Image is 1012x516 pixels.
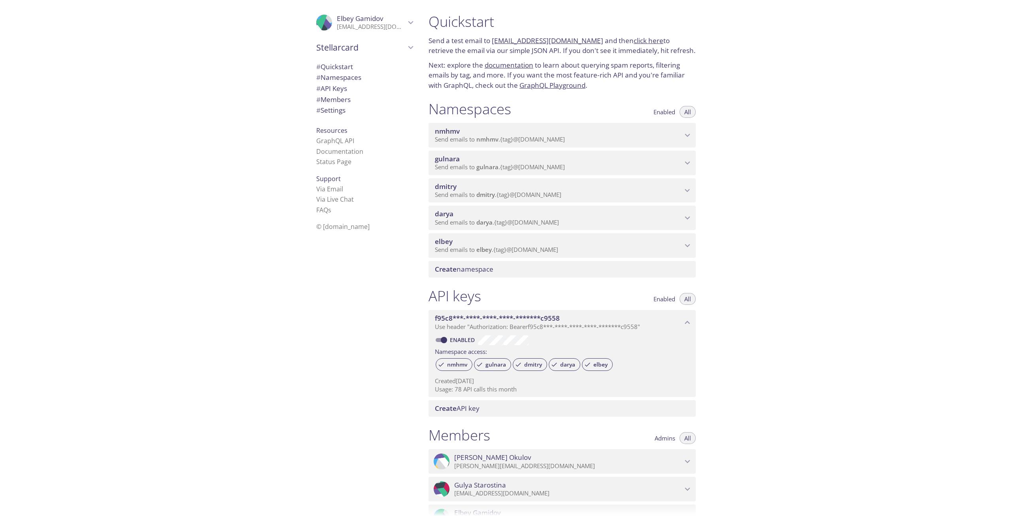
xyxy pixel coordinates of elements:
a: GraphQL Playground [519,81,585,90]
div: darya namespace [429,206,696,230]
button: Admins [650,432,680,444]
span: Send emails to . {tag} @[DOMAIN_NAME] [435,191,561,198]
a: Documentation [316,147,363,156]
span: Create [435,265,457,274]
span: nmhmv [442,361,472,368]
span: nmhmv [476,135,498,143]
div: Create namespace [429,261,696,278]
span: dmitry [435,182,457,191]
a: documentation [485,60,533,70]
a: Via Email [316,185,343,193]
h1: API keys [429,287,481,305]
span: s [328,206,331,214]
div: Create API Key [429,400,696,417]
div: Gulya Starostina [429,477,696,501]
div: Team Settings [310,105,419,116]
span: Stellarcard [316,42,406,53]
p: Send a test email to and then to retrieve the email via our simple JSON API. If you don't see it ... [429,36,696,56]
span: elbey [589,361,612,368]
span: Members [316,95,351,104]
span: elbey [435,237,453,246]
p: Created [DATE] [435,377,689,385]
div: dmitry namespace [429,178,696,203]
div: darya [549,358,580,371]
div: Vladimir Okulov [429,449,696,474]
div: nmhmv namespace [429,123,696,147]
a: Status Page [316,157,351,166]
h1: Namespaces [429,100,511,118]
div: Elbey Gamidov [310,9,419,36]
a: [EMAIL_ADDRESS][DOMAIN_NAME] [492,36,603,45]
span: namespace [435,265,493,274]
span: Create [435,404,457,413]
span: darya [435,209,453,218]
h1: Quickstart [429,13,696,30]
button: All [680,106,696,118]
p: [EMAIL_ADDRESS][DOMAIN_NAME] [454,490,682,497]
span: API Keys [316,84,347,93]
button: Enabled [649,106,680,118]
div: gulnara namespace [429,151,696,175]
span: elbey [476,246,492,253]
span: # [316,95,321,104]
div: elbey namespace [429,233,696,258]
div: Stellarcard [310,37,419,58]
span: darya [476,218,493,226]
span: API key [435,404,480,413]
span: nmhmv [435,127,460,136]
span: # [316,106,321,115]
span: Send emails to . {tag} @[DOMAIN_NAME] [435,163,565,171]
span: Namespaces [316,73,361,82]
span: Settings [316,106,346,115]
span: Send emails to . {tag} @[DOMAIN_NAME] [435,246,558,253]
a: FAQ [316,206,331,214]
span: dmitry [476,191,495,198]
a: click here [634,36,663,45]
span: Support [316,174,341,183]
a: Enabled [449,336,478,344]
div: gulnara [474,358,511,371]
span: Quickstart [316,62,353,71]
p: [EMAIL_ADDRESS][DOMAIN_NAME] [337,23,406,31]
div: Members [310,94,419,105]
h1: Members [429,426,490,444]
div: elbey [582,358,613,371]
div: dmitry [513,358,547,371]
p: [PERSON_NAME][EMAIL_ADDRESS][DOMAIN_NAME] [454,462,682,470]
span: Send emails to . {tag} @[DOMAIN_NAME] [435,218,559,226]
span: [PERSON_NAME] Okulov [454,453,531,462]
div: API Keys [310,83,419,94]
span: darya [555,361,580,368]
span: gulnara [435,154,460,163]
a: GraphQL API [316,136,354,145]
span: dmitry [519,361,547,368]
span: # [316,62,321,71]
label: Namespace access: [435,345,487,357]
span: gulnara [476,163,498,171]
span: Elbey Gamidov [337,14,383,23]
button: All [680,432,696,444]
a: Via Live Chat [316,195,354,204]
span: # [316,73,321,82]
span: Send emails to . {tag} @[DOMAIN_NAME] [435,135,565,143]
button: Enabled [649,293,680,305]
p: Next: explore the to learn about querying spam reports, filtering emails by tag, and more. If you... [429,60,696,91]
div: nmhmv [436,358,472,371]
span: Resources [316,126,347,135]
span: gulnara [481,361,511,368]
p: Usage: 78 API calls this month [435,385,689,393]
div: Namespaces [310,72,419,83]
button: All [680,293,696,305]
span: Gulya Starostina [454,481,506,490]
span: © [DOMAIN_NAME] [316,222,370,231]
